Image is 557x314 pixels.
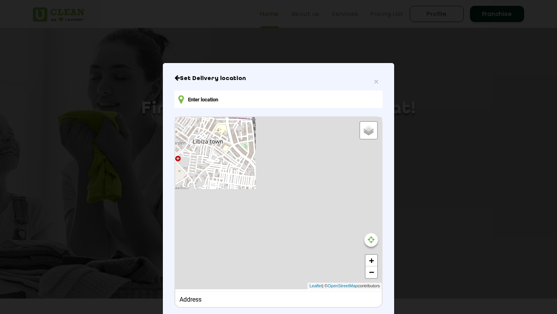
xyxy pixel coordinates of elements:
[366,266,377,278] a: Zoom out
[360,122,377,139] a: Layers
[179,296,378,303] div: Address
[366,255,377,266] a: Zoom in
[374,77,379,85] button: Close
[374,77,379,86] span: ×
[308,283,382,289] div: | © contributors
[328,283,358,289] a: OpenStreetMap
[174,90,383,108] input: Enter location
[174,75,383,82] h6: Close
[309,283,322,289] a: Leaflet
